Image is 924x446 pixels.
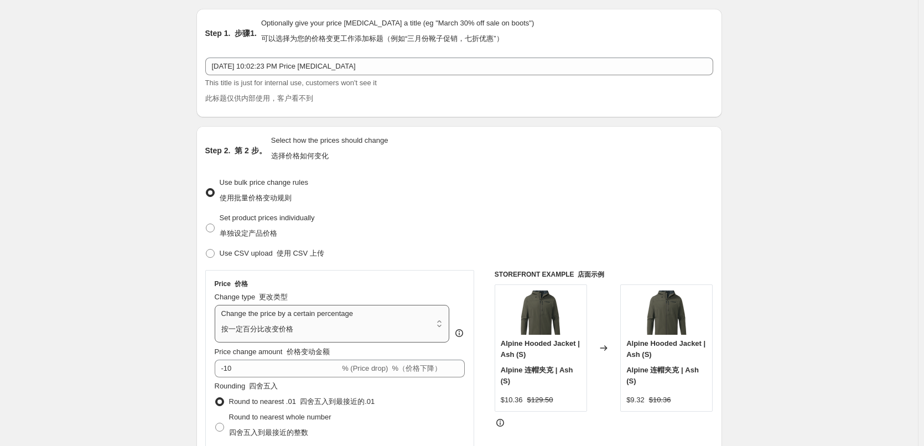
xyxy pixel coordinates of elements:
span: This title is just for internal use, customers won't see it [205,79,377,102]
span: % (Price drop) [342,364,442,372]
font: 可以选择为您的价格变更工作添加标题（例如“三月份靴子促销，七折优惠”） [261,34,503,43]
font: 四舍五入到最接近的整数 [229,428,308,437]
font: 价格变动金额 [287,348,330,356]
font: 四舍五入到最接近的.01 [300,397,375,406]
span: Alpine Hooded Jacket | Ash (S) [626,339,707,385]
font: 单独设定产品价格 [220,229,277,237]
font: Alpine 连帽夹克 | Ash (S) [626,366,699,385]
p: Select how the prices should change [271,135,388,166]
img: 13023-AS-FrontMannequin-AlpineHoodedJacket-2025_80x.png [518,291,563,335]
span: Use bulk price change rules [220,178,308,202]
font: 四舍五入 [249,382,278,390]
input: 30% off holiday sale [205,58,713,75]
font: 步骤1. [235,29,257,38]
h2: Step 1. [205,28,257,39]
font: 使用 CSV 上传 [277,249,324,257]
font: %（价格下降） [392,364,442,372]
span: Use CSV upload [220,249,324,257]
strike: $129.50 [527,395,553,406]
font: 更改类型 [259,293,288,301]
font: 此标题仅供内部使用，客户看不到 [205,94,313,102]
img: 13023-AS-FrontMannequin-AlpineHoodedJacket-2025_80x.png [645,291,689,335]
font: 店面示例 [578,271,604,278]
h6: STOREFRONT EXAMPLE [495,270,713,279]
span: Rounding [215,382,278,390]
input: -15 [215,360,340,377]
font: Alpine 连帽夹克 | Ash (S) [501,366,573,385]
font: 选择价格如何变化 [271,152,329,160]
span: Price change amount [215,348,330,356]
h3: Price [215,279,248,288]
span: Alpine Hooded Jacket | Ash (S) [501,339,581,385]
strike: $10.36 [649,395,671,406]
font: 第 2 步。 [235,146,267,155]
span: Round to nearest whole number [229,413,331,437]
span: Set product prices individually [220,214,315,237]
font: 使用批量价格变动规则 [220,194,292,202]
div: $9.32 [626,395,645,406]
font: 价格 [235,280,248,288]
span: Change type [215,293,288,301]
div: help [454,328,465,339]
p: Optionally give your price [MEDICAL_DATA] a title (eg "March 30% off sale on boots") [261,18,534,49]
h2: Step 2. [205,145,267,156]
div: $10.36 [501,395,523,406]
span: Round to nearest .01 [229,397,375,406]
